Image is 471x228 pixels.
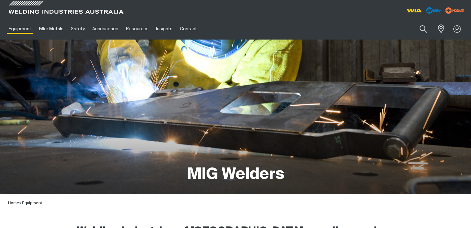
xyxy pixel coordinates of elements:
[5,18,35,40] a: Equipment
[89,18,122,40] a: Accessories
[22,201,42,205] a: Equipment
[152,18,176,40] a: Insights
[67,18,89,40] a: Safety
[5,18,351,40] nav: Main
[443,6,466,15] img: miller
[187,165,284,185] h1: MIG Welders
[122,18,152,40] a: Resources
[413,22,434,36] button: Search products
[35,18,67,40] a: Filler Metals
[176,18,201,40] a: Contact
[8,201,19,205] a: Home
[405,22,434,36] input: Product name or item number...
[19,201,22,205] span: >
